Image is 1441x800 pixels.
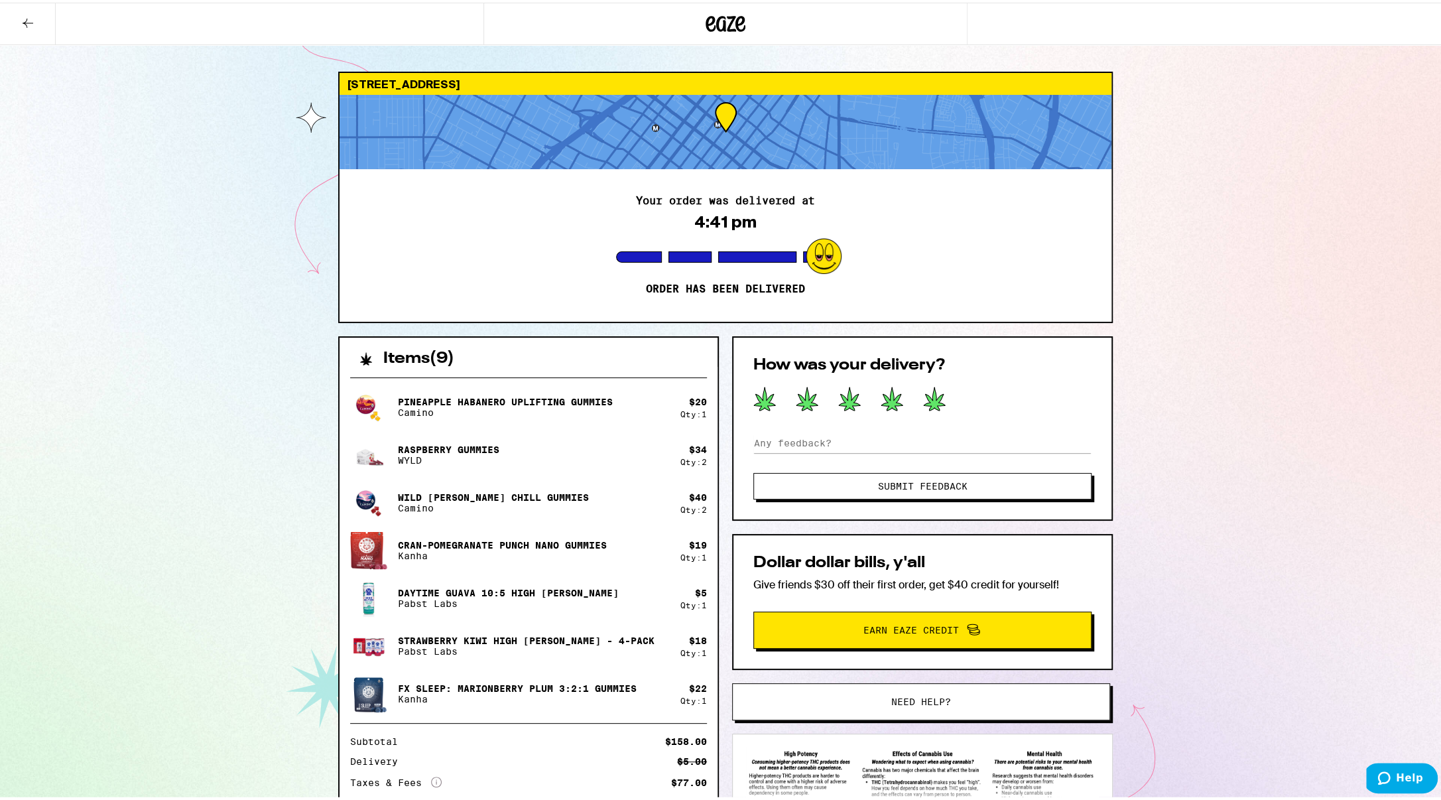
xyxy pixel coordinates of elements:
[398,394,613,405] p: Pineapple Habanero Uplifting Gummies
[732,681,1110,718] button: Need help?
[350,386,387,423] img: Camino - Pineapple Habanero Uplifting Gummies
[753,575,1092,589] p: Give friends $30 off their first order, get $40 credit for yourself!
[636,193,815,204] h2: Your order was delivered at
[753,431,1092,450] input: Any feedback?
[398,633,655,643] p: Strawberry Kiwi High [PERSON_NAME] - 4-Pack
[680,503,707,511] div: Qty: 2
[646,280,805,293] p: Order has been delivered
[753,609,1092,646] button: Earn Eaze Credit
[680,694,707,702] div: Qty: 1
[383,348,454,364] h2: Items ( 9 )
[689,681,707,691] div: $ 22
[680,551,707,559] div: Qty: 1
[350,577,387,614] img: Pabst Labs - Daytime Guava 10:5 High Seltzer
[350,625,387,662] img: Pabst Labs - Strawberry Kiwi High Seltzer - 4-Pack
[398,643,655,654] p: Pabst Labs
[753,355,1092,371] h2: How was your delivery?
[398,691,637,702] p: Kanha
[680,455,707,464] div: Qty: 2
[695,585,707,596] div: $ 5
[350,482,387,519] img: Camino - Wild Berry Chill Gummies
[350,754,407,764] div: Delivery
[878,479,968,488] span: Submit Feedback
[689,537,707,548] div: $ 19
[665,734,707,744] div: $158.00
[398,548,607,559] p: Kanha
[753,553,1092,568] h2: Dollar dollar bills, y'all
[398,585,619,596] p: Daytime Guava 10:5 High [PERSON_NAME]
[689,394,707,405] div: $ 20
[671,775,707,785] div: $77.00
[398,500,589,511] p: Camino
[398,681,637,691] p: FX SLEEP: Marionberry Plum 3:2:1 Gummies
[1366,760,1438,793] iframe: Opens a widget where you can find more information
[680,646,707,655] div: Qty: 1
[350,528,387,568] img: Kanha - Cran-Pomegranate Punch Nano Gummies
[398,405,613,415] p: Camino
[677,754,707,764] div: $5.00
[689,442,707,452] div: $ 34
[398,452,499,463] p: WYLD
[694,210,757,229] div: 4:41 pm
[398,596,619,606] p: Pabst Labs
[680,407,707,416] div: Qty: 1
[398,490,589,500] p: Wild [PERSON_NAME] Chill Gummies
[863,623,959,632] span: Earn Eaze Credit
[398,537,607,548] p: Cran-Pomegranate Punch Nano Gummies
[340,70,1111,92] div: [STREET_ADDRESS]
[689,633,707,643] div: $ 18
[350,669,387,713] img: Kanha - FX SLEEP: Marionberry Plum 3:2:1 Gummies
[350,434,387,471] img: WYLD - Raspberry Gummies
[680,598,707,607] div: Qty: 1
[689,490,707,500] div: $ 40
[891,695,951,704] span: Need help?
[398,442,499,452] p: Raspberry Gummies
[350,734,407,744] div: Subtotal
[753,470,1092,497] button: Submit Feedback
[350,774,442,786] div: Taxes & Fees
